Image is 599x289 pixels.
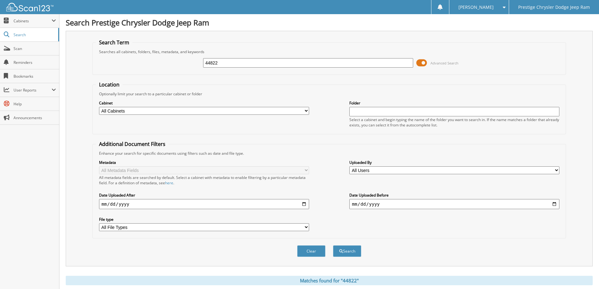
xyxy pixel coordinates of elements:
[14,32,55,37] span: Search
[349,160,559,165] label: Uploaded By
[96,141,169,147] legend: Additional Document Filters
[96,151,563,156] div: Enhance your search for specific documents using filters such as date and file type.
[99,160,309,165] label: Metadata
[99,199,309,209] input: start
[349,100,559,106] label: Folder
[458,5,494,9] span: [PERSON_NAME]
[66,17,593,28] h1: Search Prestige Chrysler Dodge Jeep Ram
[96,49,563,54] div: Searches all cabinets, folders, files, metadata, and keywords
[165,180,173,186] a: here
[99,217,309,222] label: File type
[349,192,559,198] label: Date Uploaded Before
[333,245,361,257] button: Search
[297,245,325,257] button: Clear
[14,101,56,107] span: Help
[6,3,53,11] img: scan123-logo-white.svg
[96,81,123,88] legend: Location
[14,46,56,51] span: Scan
[96,91,563,97] div: Optionally limit your search to a particular cabinet or folder
[14,60,56,65] span: Reminders
[14,115,56,120] span: Announcements
[349,117,559,128] div: Select a cabinet and begin typing the name of the folder you want to search in. If the name match...
[96,39,132,46] legend: Search Term
[349,199,559,209] input: end
[14,18,52,24] span: Cabinets
[99,175,309,186] div: All metadata fields are searched by default. Select a cabinet with metadata to enable filtering b...
[14,87,52,93] span: User Reports
[14,74,56,79] span: Bookmarks
[99,100,309,106] label: Cabinet
[99,192,309,198] label: Date Uploaded After
[66,276,593,285] div: Matches found for "44822"
[518,5,590,9] span: Prestige Chrysler Dodge Jeep Ram
[430,61,458,65] span: Advanced Search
